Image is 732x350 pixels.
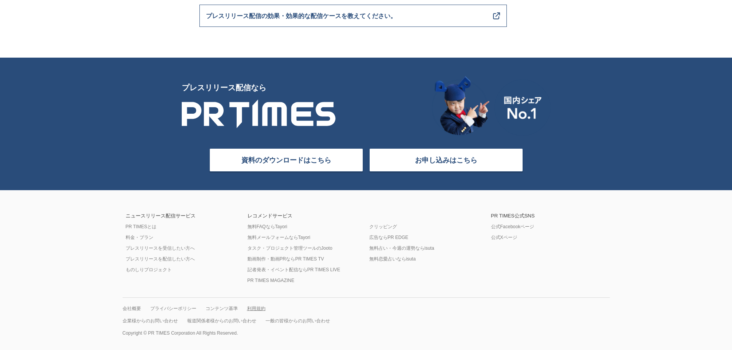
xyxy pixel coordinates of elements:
[150,305,196,312] a: プライバシーポリシー
[247,256,324,262] a: 動画制作・動画PRならPR TIMES TV
[247,224,287,230] a: 無料FAQならTayori
[247,305,266,312] a: 利用規約
[266,318,330,324] a: 一般の皆様からのお問い合わせ
[126,245,195,251] a: プレスリリースを受信したい方へ
[126,213,196,219] div: ニュースリリース配信サービス
[209,148,363,172] a: 資料のダウンロードはこちら
[247,277,294,284] a: PR TIMES MAGAZINE
[247,234,310,241] a: 無料メールフォームならTayori
[123,318,178,324] a: 企業様からのお問い合わせ
[126,224,156,230] a: PR TIMESとは
[491,224,534,230] a: 公式Facebookページ
[123,305,141,312] a: 会社概要
[123,330,238,336] p: Copyright © PR TIMES Corporation All Rights Reserved.
[247,213,292,219] div: レコメンドサービス
[182,99,335,128] img: PR TIMES
[369,224,397,230] a: クリッピング
[247,267,340,273] a: 記者発表・イベント配信ならPR TIMES LIVE
[126,234,153,241] a: 料金・プラン
[432,76,551,136] img: 国内シェア No.1
[206,305,238,312] a: コンテンツ基準
[369,148,523,172] a: お申し込みはこちら
[491,234,517,241] a: 公式Xページ
[369,245,434,251] a: 無料占い・今週の運勢ならisuta
[182,76,335,99] p: プレスリリース配信なら
[187,318,256,324] a: 報道関係者様からのお問い合わせ
[491,213,535,219] div: PR TIMES公式SNS
[206,11,397,21] span: プレスリリース配信の効果・効果的な配信ケースを教えてください。
[199,5,507,27] a: プレスリリース配信の効果・効果的な配信ケースを教えてください。
[247,245,332,251] a: タスク・プロジェクト管理ツールのJooto
[369,256,416,262] a: 無料恋愛占いならisuta
[126,256,195,262] a: プレスリリースを配信したい方へ
[369,234,408,241] a: 広告ならPR EDGE
[126,267,172,273] a: ものしりプロジェクト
